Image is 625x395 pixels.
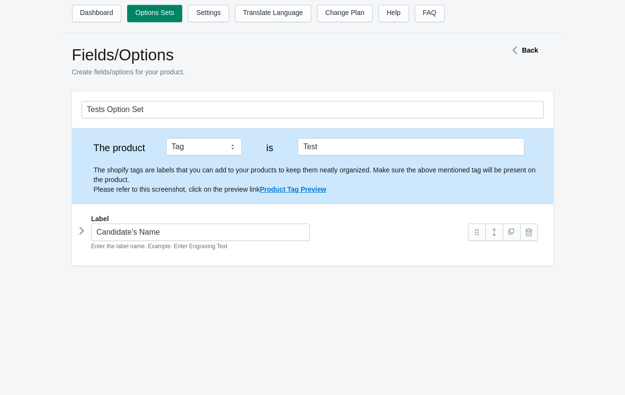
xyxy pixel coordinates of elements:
[82,143,157,153] label: The product
[522,46,538,54] strong: Back
[260,185,326,193] a: Product Tag Preview
[91,214,109,224] label: Label
[378,5,409,22] a: Help
[72,45,473,65] h1: Fields/Options
[82,101,544,118] input: General Options Set
[508,46,538,54] a: Back
[72,67,473,77] p: Create fields/options for your product.
[94,165,544,194] p: The shopify tags are labels that you can add to your products to keep them neatly organized. Make...
[235,5,311,22] a: Translate Language
[317,5,373,22] a: Change Plan
[188,5,229,22] a: Settings
[72,5,122,22] a: Dashboard
[127,5,182,22] a: Options Sets
[415,5,445,22] a: FAQ
[91,243,228,250] em: Enter the label name. Example: Enter Engraving Text
[251,143,289,153] label: is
